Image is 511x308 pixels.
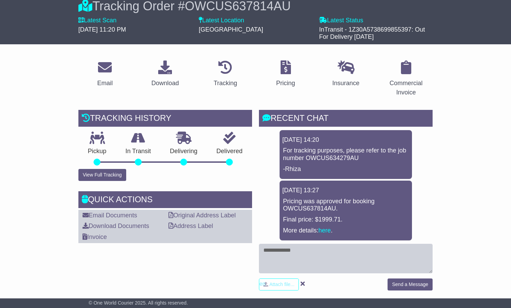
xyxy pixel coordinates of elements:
label: Latest Scan [78,17,117,24]
div: Tracking [214,79,237,88]
a: Commercial Invoice [379,58,433,100]
div: Quick Actions [78,191,252,210]
div: [DATE] 13:27 [282,187,409,194]
button: Send a Message [388,278,433,290]
div: [DATE] 14:20 [282,136,409,144]
a: Email Documents [83,212,137,219]
a: Download [147,58,183,90]
p: For tracking purposes, please refer to the job number OWCUS634279AU [283,147,409,162]
a: Address Label [168,223,213,229]
p: Pickup [78,148,116,155]
a: Insurance [328,58,364,90]
div: Insurance [332,79,359,88]
a: Tracking [209,58,241,90]
p: Delivered [207,148,252,155]
span: [DATE] 11:20 PM [78,26,126,33]
button: View Full Tracking [78,169,126,181]
label: Latest Location [199,17,244,24]
div: Download [151,79,179,88]
div: Tracking history [78,110,252,128]
span: InTransit - 1Z30A5738699855397: Out For Delivery [DATE] [319,26,425,41]
a: Invoice [83,233,107,240]
a: Original Address Label [168,212,236,219]
div: Pricing [276,79,295,88]
p: Pricing was approved for booking OWCUS637814AU. [283,198,409,213]
span: © One World Courier 2025. All rights reserved. [89,300,188,306]
div: RECENT CHAT [259,110,433,128]
label: Latest Status [319,17,363,24]
p: -Rhiza [283,166,409,173]
p: Final price: $1999.71. [283,216,409,224]
div: Commercial Invoice [384,79,428,97]
a: here [318,227,331,234]
p: In Transit [116,148,160,155]
span: [GEOGRAPHIC_DATA] [199,26,263,33]
a: Email [93,58,117,90]
a: Download Documents [83,223,149,229]
p: More details: . [283,227,409,235]
a: Pricing [272,58,300,90]
p: Delivering [160,148,207,155]
div: Email [97,79,113,88]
